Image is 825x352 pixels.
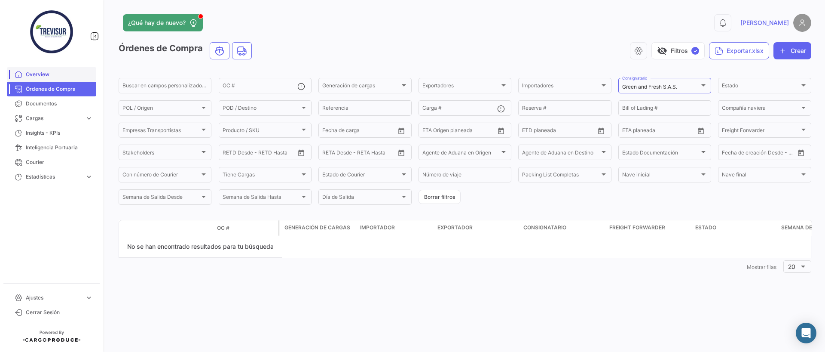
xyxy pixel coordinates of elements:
input: Desde [322,151,338,157]
span: Importadores [522,84,599,90]
button: Open calendar [295,146,308,159]
datatable-header-cell: Freight Forwarder [606,220,692,236]
button: Open calendar [794,146,807,159]
span: Importador [360,224,395,232]
span: Estado de Courier [322,173,400,179]
span: Stakeholders [122,151,200,157]
input: Desde [722,151,737,157]
button: Open calendar [395,146,408,159]
button: Ocean [210,43,229,59]
a: Documentos [7,96,96,111]
span: POD / Destino [223,106,300,112]
div: Abrir Intercom Messenger [796,323,816,343]
datatable-header-cell: Importador [357,220,434,236]
span: Día de Salida [322,195,400,201]
span: Documentos [26,100,93,108]
button: Crear [773,42,811,59]
span: Mostrar filas [747,264,776,270]
span: Cerrar Sesión [26,309,93,316]
a: Inteligencia Portuaria [7,140,96,155]
h3: Órdenes de Compra [119,42,254,59]
input: Hasta [344,129,378,135]
button: Land [232,43,251,59]
button: Open calendar [694,124,707,137]
span: ✓ [691,47,699,55]
button: Open calendar [495,124,507,137]
datatable-header-cell: Estado [692,220,778,236]
span: Ajustes [26,294,82,302]
span: Con número de Courier [122,173,200,179]
datatable-header-cell: OC # [214,221,278,235]
button: Exportar.xlsx [709,42,769,59]
a: Insights - KPIs [7,126,96,140]
span: Tiene Cargas [223,173,300,179]
button: Open calendar [395,124,408,137]
span: Semana de Salida Hasta [223,195,300,201]
datatable-header-cell: Generación de cargas [279,220,357,236]
button: ¿Qué hay de nuevo? [123,14,203,31]
input: Hasta [743,151,778,157]
input: Desde [223,151,238,157]
span: Estado [722,84,799,90]
span: OC # [217,224,229,232]
span: Producto / SKU [223,129,300,135]
span: Nave final [722,173,799,179]
span: Estado Documentación [622,151,700,157]
span: Compañía naviera [722,106,799,112]
span: 20 [788,263,795,270]
input: Hasta [644,129,678,135]
span: Estadísticas [26,173,82,181]
span: Nave inicial [622,173,700,179]
span: Agente de Aduana en Destino [522,151,599,157]
button: visibility_offFiltros✓ [651,42,705,59]
span: Freight Forwarder [609,224,665,232]
span: Consignatario [523,224,566,232]
span: Packing List Completas [522,173,599,179]
mat-select-trigger: Green and Fresh S.A.S. [622,83,677,90]
input: Desde [522,129,538,135]
span: [PERSON_NAME] [740,19,789,27]
span: expand_more [85,114,93,122]
img: 6caa5ca1-1133-4498-815f-28de0616a803.jpeg [30,10,73,53]
span: Generación de cargas [322,84,400,90]
input: Desde [322,129,338,135]
button: Borrar filtros [419,190,461,204]
img: placeholder-user.png [793,14,811,32]
datatable-header-cell: Estado Doc. [158,225,214,232]
span: POL / Origen [122,106,200,112]
span: Insights - KPIs [26,129,93,137]
span: Freight Forwarder [722,129,799,135]
span: ¿Qué hay de nuevo? [128,19,186,27]
input: Desde [622,129,638,135]
span: Exportador [437,224,473,232]
input: Hasta [544,129,578,135]
span: Empresas Transportistas [122,129,200,135]
span: Exportadores [422,84,500,90]
datatable-header-cell: Consignatario [520,220,606,236]
input: Desde [422,129,438,135]
span: expand_more [85,173,93,181]
input: Hasta [344,151,378,157]
span: Agente de Aduana en Origen [422,151,500,157]
span: Cargas [26,114,82,122]
a: Órdenes de Compra [7,82,96,96]
span: Inteligencia Portuaria [26,144,93,151]
span: Courier [26,158,93,166]
span: Generación de cargas [284,224,350,232]
span: Órdenes de Compra [26,85,93,93]
span: Estado [695,224,716,232]
span: visibility_off [657,46,667,56]
span: expand_more [85,294,93,302]
a: Overview [7,67,96,82]
a: Courier [7,155,96,170]
input: Hasta [244,151,278,157]
datatable-header-cell: Modo de Transporte [136,225,158,232]
div: No se han encontrado resultados para tu búsqueda [119,236,282,258]
span: Overview [26,71,93,78]
span: Semana de Salida Desde [122,195,200,201]
input: Hasta [444,129,478,135]
button: Open calendar [595,124,608,137]
datatable-header-cell: Exportador [434,220,520,236]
